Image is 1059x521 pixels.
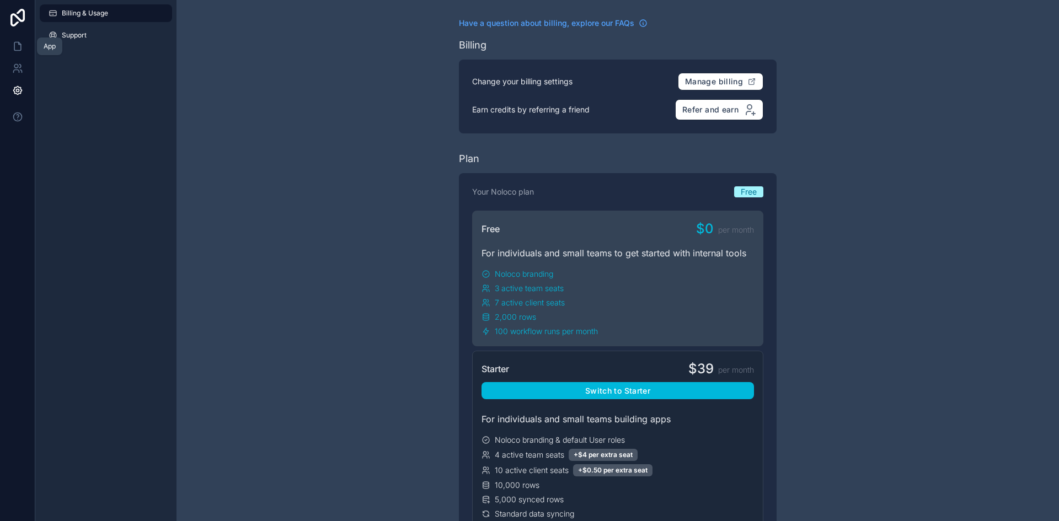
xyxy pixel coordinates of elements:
span: per month [718,224,754,235]
span: 100 workflow runs per month [495,326,598,337]
span: 10 active client seats [495,465,569,476]
span: Starter [482,362,509,375]
span: per month [718,364,754,375]
div: Plan [459,151,479,166]
span: Manage billing [685,77,743,87]
div: Billing [459,37,486,53]
a: Support [40,26,172,44]
span: 3 active team seats [495,283,564,294]
span: Refer and earn [682,105,739,115]
p: Change your billing settings [472,76,573,87]
a: Billing & Usage [40,4,172,22]
span: Noloco branding & default User roles [495,434,625,445]
div: +$4 per extra seat [569,449,638,461]
span: Billing & Usage [62,9,108,18]
div: App [44,42,56,51]
span: 5,000 synced rows [495,494,564,505]
span: Have a question about billing, explore our FAQs [459,18,634,29]
span: Noloco branding [495,268,553,280]
span: 2,000 rows [495,311,536,323]
span: Free [482,222,500,235]
p: Your Noloco plan [472,186,534,197]
span: Free [741,186,757,197]
span: Support [62,31,87,40]
a: Have a question about billing, explore our FAQs [459,18,648,29]
div: +$0.50 per extra seat [573,464,652,476]
span: Standard data syncing [495,508,574,519]
span: 7 active client seats [495,297,565,308]
span: $39 [688,360,714,378]
span: 4 active team seats [495,449,564,460]
button: Refer and earn [675,99,763,120]
button: Switch to Starter [482,382,754,400]
span: $0 [696,220,714,238]
div: For individuals and small teams to get started with internal tools [482,246,754,260]
p: Earn credits by referring a friend [472,104,590,115]
span: 10,000 rows [495,480,539,491]
div: For individuals and small teams building apps [482,412,754,426]
button: Manage billing [678,73,763,90]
